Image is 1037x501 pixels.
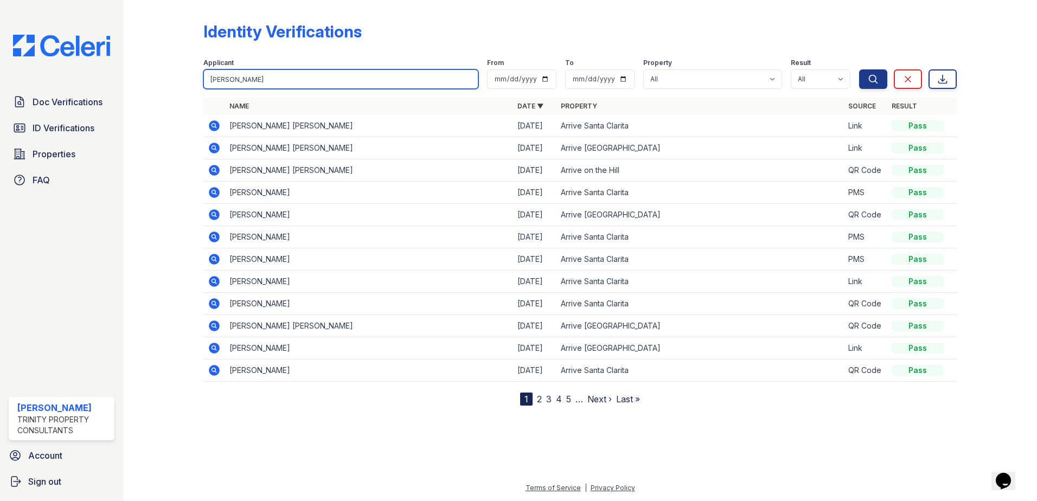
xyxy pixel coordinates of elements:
td: [DATE] [513,115,556,137]
div: Pass [892,298,944,309]
label: Property [643,59,672,67]
td: Link [844,337,887,359]
td: [PERSON_NAME] [225,204,513,226]
td: [PERSON_NAME] [PERSON_NAME] [225,159,513,182]
a: ID Verifications [9,117,114,139]
label: From [487,59,504,67]
td: Arrive Santa Clarita [556,293,844,315]
div: Pass [892,320,944,331]
a: 4 [556,394,562,404]
td: [PERSON_NAME] [225,359,513,382]
td: QR Code [844,359,887,382]
div: Trinity Property Consultants [17,414,110,436]
td: Arrive [GEOGRAPHIC_DATA] [556,337,844,359]
td: [DATE] [513,315,556,337]
td: [PERSON_NAME] [225,293,513,315]
div: Pass [892,209,944,220]
td: [PERSON_NAME] [PERSON_NAME] [225,315,513,337]
label: Applicant [203,59,234,67]
div: Pass [892,143,944,153]
td: [DATE] [513,271,556,293]
td: [DATE] [513,248,556,271]
img: CE_Logo_Blue-a8612792a0a2168367f1c8372b55b34899dd931a85d93a1a3d3e32e68fde9ad4.png [4,35,119,56]
span: FAQ [33,174,50,187]
td: PMS [844,182,887,204]
td: [DATE] [513,182,556,204]
a: Properties [9,143,114,165]
div: 1 [520,393,533,406]
a: Doc Verifications [9,91,114,113]
span: … [575,393,583,406]
td: [PERSON_NAME] [225,226,513,248]
div: | [585,484,587,492]
td: [DATE] [513,204,556,226]
div: Pass [892,365,944,376]
td: PMS [844,226,887,248]
td: [PERSON_NAME] [225,271,513,293]
span: Sign out [28,475,61,488]
span: Properties [33,147,75,160]
div: Pass [892,276,944,287]
a: FAQ [9,169,114,191]
td: [DATE] [513,293,556,315]
div: [PERSON_NAME] [17,401,110,414]
a: Sign out [4,471,119,492]
td: PMS [844,248,887,271]
a: Next › [587,394,612,404]
a: Property [561,102,597,110]
td: [DATE] [513,359,556,382]
input: Search by name or phone number [203,69,478,89]
label: Result [791,59,811,67]
div: Pass [892,254,944,265]
a: 3 [546,394,552,404]
a: Privacy Policy [591,484,635,492]
a: 2 [537,394,542,404]
td: [PERSON_NAME] [225,182,513,204]
td: [PERSON_NAME] [PERSON_NAME] [225,137,513,159]
a: Result [892,102,917,110]
a: Terms of Service [526,484,581,492]
span: Account [28,449,62,462]
td: Arrive Santa Clarita [556,248,844,271]
a: Date ▼ [517,102,543,110]
td: Arrive [GEOGRAPHIC_DATA] [556,315,844,337]
td: Arrive [GEOGRAPHIC_DATA] [556,204,844,226]
td: Arrive Santa Clarita [556,271,844,293]
td: Arrive on the Hill [556,159,844,182]
td: Link [844,115,887,137]
td: Link [844,271,887,293]
label: To [565,59,574,67]
div: Pass [892,343,944,354]
td: Arrive Santa Clarita [556,115,844,137]
div: Identity Verifications [203,22,362,41]
a: 5 [566,394,571,404]
td: QR Code [844,204,887,226]
td: [PERSON_NAME] [225,337,513,359]
td: Arrive Santa Clarita [556,226,844,248]
td: QR Code [844,293,887,315]
td: [PERSON_NAME] [PERSON_NAME] [225,115,513,137]
a: Source [848,102,876,110]
td: Arrive Santa Clarita [556,182,844,204]
td: QR Code [844,315,887,337]
div: Pass [892,187,944,198]
td: QR Code [844,159,887,182]
td: [DATE] [513,337,556,359]
a: Account [4,445,119,466]
td: Arrive Santa Clarita [556,359,844,382]
td: [PERSON_NAME] [225,248,513,271]
div: Pass [892,120,944,131]
td: [DATE] [513,159,556,182]
td: Link [844,137,887,159]
a: Name [229,102,249,110]
span: ID Verifications [33,121,94,134]
div: Pass [892,165,944,176]
a: Last » [616,394,640,404]
iframe: chat widget [991,458,1026,490]
div: Pass [892,232,944,242]
td: [DATE] [513,226,556,248]
span: Doc Verifications [33,95,103,108]
td: [DATE] [513,137,556,159]
td: Arrive [GEOGRAPHIC_DATA] [556,137,844,159]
